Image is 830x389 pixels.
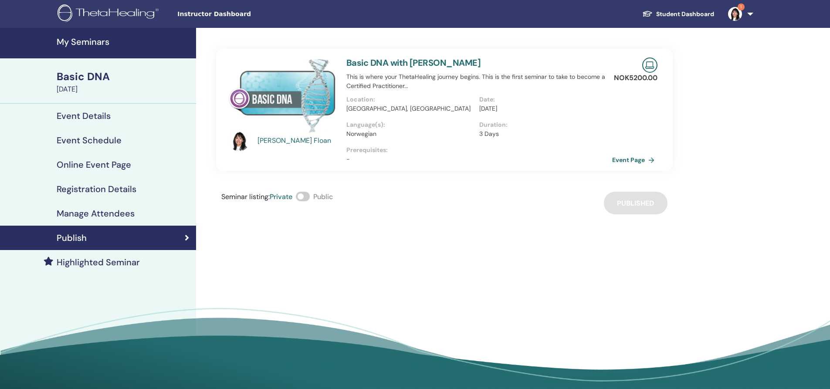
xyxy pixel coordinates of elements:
[177,10,308,19] span: Instructor Dashboard
[479,120,607,129] p: Duration :
[479,129,607,139] p: 3 Days
[57,84,191,95] div: [DATE]
[229,58,336,133] img: Basic DNA
[346,57,481,68] a: Basic DNA with [PERSON_NAME]
[479,95,607,104] p: Date :
[346,72,612,91] p: This is where your ThetaHealing journey begins. This is the first seminar to take to become a Cer...
[57,257,140,267] h4: Highlighted Seminar
[635,6,721,22] a: Student Dashboard
[728,7,742,21] img: default.jpg
[229,130,250,151] img: default.jpg
[57,184,136,194] h4: Registration Details
[346,129,474,139] p: Norwegian
[642,10,653,17] img: graduation-cap-white.svg
[612,153,658,166] a: Event Page
[57,135,122,145] h4: Event Schedule
[346,120,474,129] p: Language(s) :
[57,111,111,121] h4: Event Details
[51,69,196,95] a: Basic DNA[DATE]
[257,135,338,146] a: [PERSON_NAME] Floan
[642,58,657,73] img: Live Online Seminar
[346,95,474,104] p: Location :
[57,233,87,243] h4: Publish
[57,37,191,47] h4: My Seminars
[57,159,131,170] h4: Online Event Page
[221,192,270,201] span: Seminar listing :
[346,104,474,113] p: [GEOGRAPHIC_DATA], [GEOGRAPHIC_DATA]
[57,69,191,84] div: Basic DNA
[614,73,657,83] p: NOK 5200.00
[479,104,607,113] p: [DATE]
[57,208,135,219] h4: Manage Attendees
[346,155,612,164] p: -
[270,192,292,201] span: Private
[58,4,162,24] img: logo.png
[313,192,333,201] span: Public
[346,145,612,155] p: Prerequisites :
[738,3,745,10] span: 1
